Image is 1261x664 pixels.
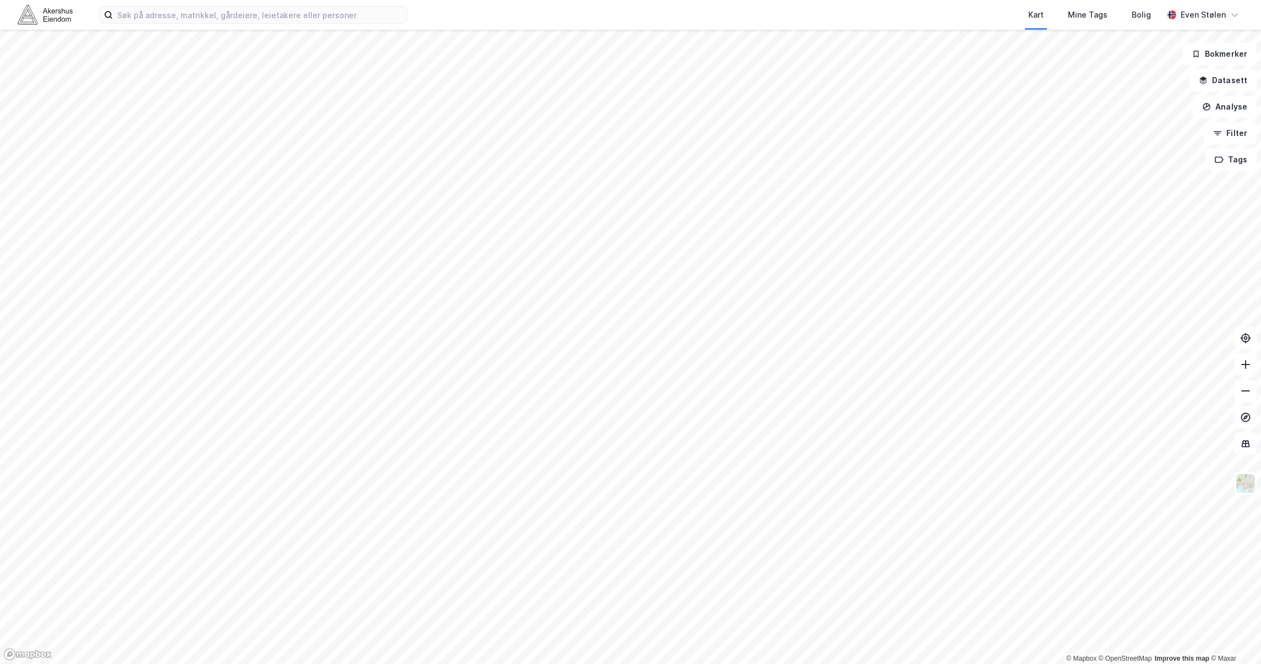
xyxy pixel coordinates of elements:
img: akershus-eiendom-logo.9091f326c980b4bce74ccdd9f866810c.svg [18,5,73,24]
iframe: Chat Widget [1206,611,1261,664]
button: Bokmerker [1182,43,1257,65]
a: OpenStreetMap [1099,655,1152,662]
div: Kontrollprogram for chat [1206,611,1261,664]
button: Datasett [1189,69,1257,91]
button: Tags [1205,149,1257,171]
img: Z [1235,473,1256,494]
div: Mine Tags [1068,8,1108,21]
div: Even Stølen [1181,8,1226,21]
button: Filter [1204,122,1257,144]
a: Mapbox [1066,655,1096,662]
button: Analyse [1193,96,1257,118]
a: Improve this map [1155,655,1209,662]
a: Mapbox homepage [3,648,52,661]
input: Søk på adresse, matrikkel, gårdeiere, leietakere eller personer [113,7,407,23]
div: Kart [1028,8,1044,21]
div: Bolig [1132,8,1151,21]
